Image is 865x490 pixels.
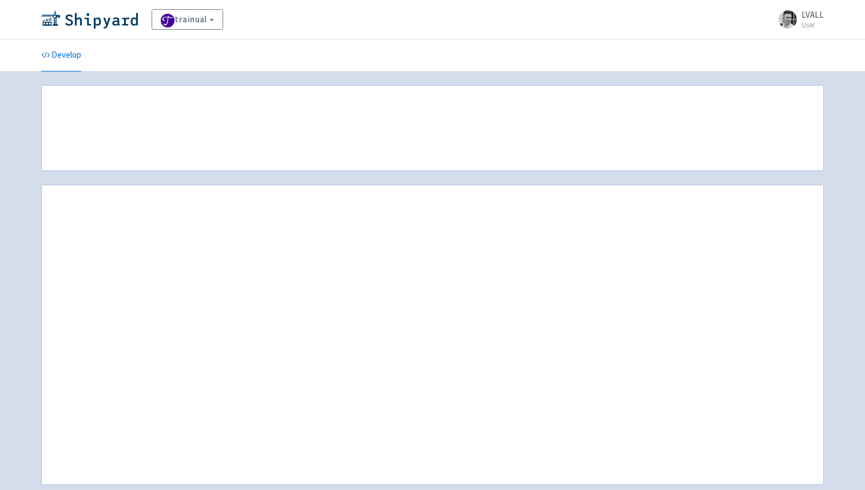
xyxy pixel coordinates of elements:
[41,10,138,29] img: Shipyard logo
[801,9,824,20] span: LVALL
[772,10,824,29] a: LVALL User
[801,21,824,29] small: User
[41,39,81,71] a: Develop
[152,9,223,30] a: trainual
